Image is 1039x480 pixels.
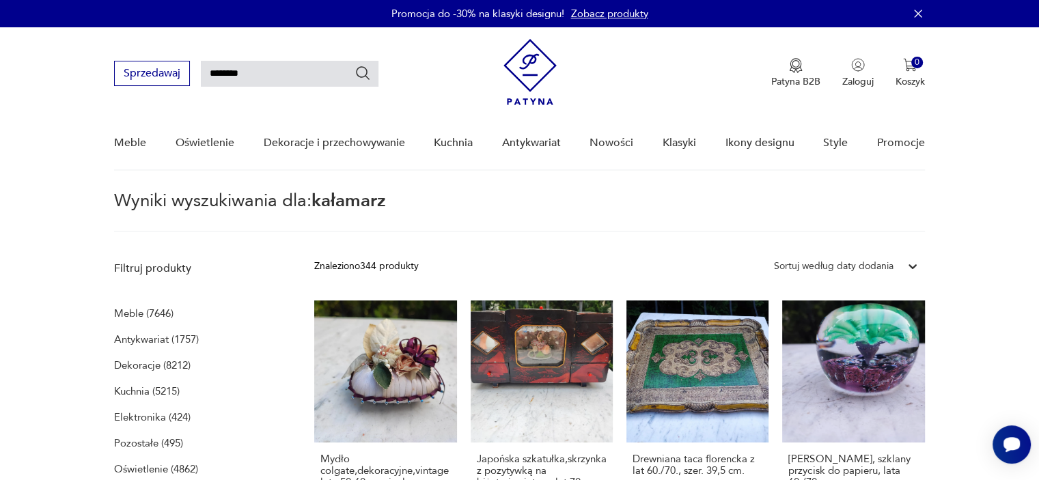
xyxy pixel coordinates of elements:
[633,453,762,477] h3: Drewniana taca florencka z lat 60./70., szer. 39,5 cm.
[314,259,419,274] div: Znaleziono 344 produkty
[114,330,199,349] a: Antykwariat (1757)
[503,39,557,105] img: Patyna - sklep z meblami i dekoracjami vintage
[114,382,180,401] a: Kuchnia (5215)
[114,70,190,79] a: Sprzedawaj
[842,75,874,88] p: Zaloguj
[993,425,1031,464] iframe: Smartsupp widget button
[391,7,564,20] p: Promocja do -30% na klasyki designu!
[114,304,174,323] a: Meble (7646)
[842,58,874,88] button: Zaloguj
[725,117,794,169] a: Ikony designu
[114,356,191,375] a: Dekoracje (8212)
[771,75,820,88] p: Patyna B2B
[263,117,404,169] a: Dekoracje i przechowywanie
[571,7,648,20] a: Zobacz produkty
[114,117,146,169] a: Meble
[176,117,234,169] a: Oświetlenie
[114,460,198,479] a: Oświetlenie (4862)
[114,408,191,427] a: Elektronika (424)
[502,117,561,169] a: Antykwariat
[114,434,183,453] a: Pozostałe (495)
[434,117,473,169] a: Kuchnia
[774,259,893,274] div: Sortuj według daty dodania
[896,58,925,88] button: 0Koszyk
[771,58,820,88] a: Ikona medaluPatyna B2B
[114,261,281,276] p: Filtruj produkty
[911,57,923,68] div: 0
[114,61,190,86] button: Sprzedawaj
[114,193,924,232] p: Wyniki wyszukiwania dla:
[823,117,848,169] a: Style
[789,58,803,73] img: Ikona medalu
[663,117,696,169] a: Klasyki
[896,75,925,88] p: Koszyk
[355,65,371,81] button: Szukaj
[590,117,633,169] a: Nowości
[851,58,865,72] img: Ikonka użytkownika
[771,58,820,88] button: Patyna B2B
[877,117,925,169] a: Promocje
[311,188,386,213] span: kałamarz
[903,58,917,72] img: Ikona koszyka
